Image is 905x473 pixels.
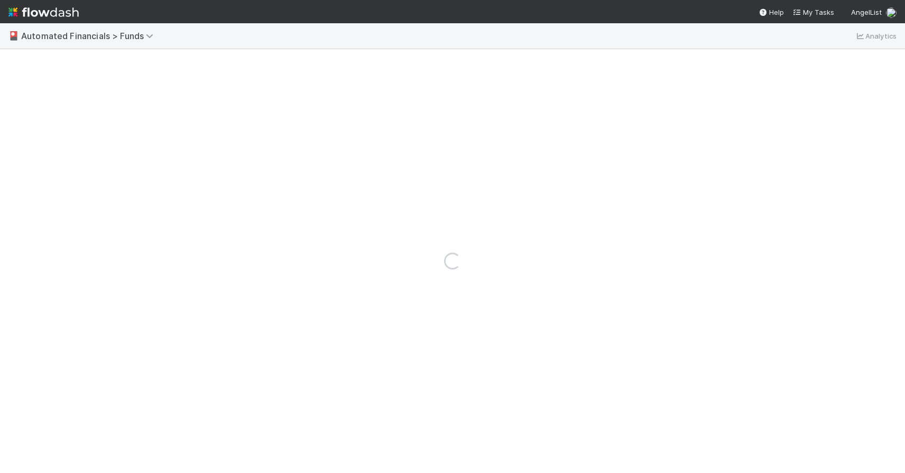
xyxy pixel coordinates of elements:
[886,7,897,18] img: avatar_5ff1a016-d0ce-496a-bfbe-ad3802c4d8a0.png
[21,31,159,41] span: Automated Financials > Funds
[8,31,19,40] span: 🎴
[851,8,882,16] span: AngelList
[792,7,834,17] a: My Tasks
[792,8,834,16] span: My Tasks
[855,30,897,42] a: Analytics
[759,7,784,17] div: Help
[8,3,79,21] img: logo-inverted-e16ddd16eac7371096b0.svg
